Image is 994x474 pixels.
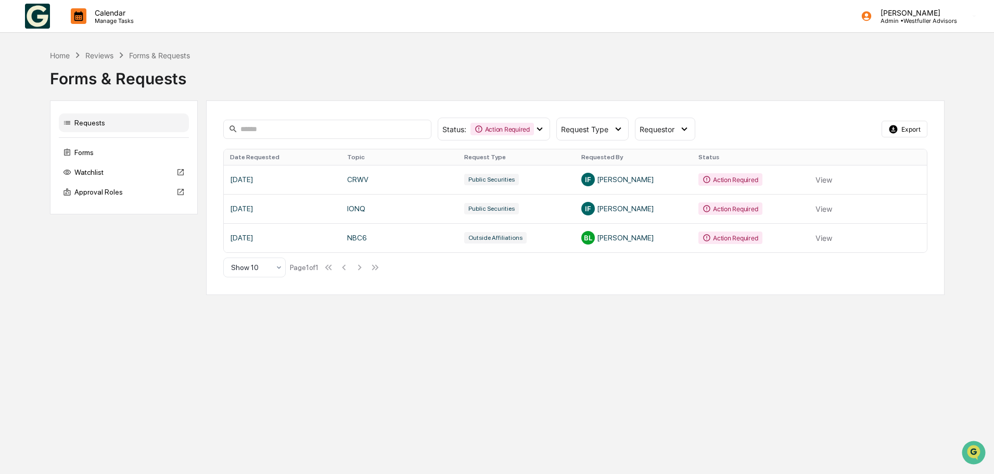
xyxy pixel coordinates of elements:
[224,223,341,252] td: [DATE]
[692,149,809,165] th: Status
[290,263,318,272] div: Page 1 of 1
[10,116,70,124] div: Past conversations
[10,22,189,39] p: How can we help?
[815,227,832,248] button: View
[86,170,90,178] span: •
[10,132,27,148] img: Rachel Stanley
[6,209,71,227] a: 🖐️Preclearance
[882,121,927,137] button: Export
[698,173,762,186] div: Action Required
[10,214,19,222] div: 🖐️
[458,149,575,165] th: Request Type
[442,125,466,134] span: Status :
[25,4,50,29] img: logo
[86,213,129,223] span: Attestations
[92,142,113,150] span: [DATE]
[32,142,84,150] span: [PERSON_NAME]
[47,80,171,90] div: Start new chat
[581,202,595,215] div: IF
[872,8,957,17] p: [PERSON_NAME]
[341,194,458,223] td: IONQ
[561,125,608,134] span: Request Type
[85,51,113,60] div: Reviews
[575,149,692,165] th: Requested By
[464,232,527,244] div: Outside Affiliations
[32,170,84,178] span: [PERSON_NAME]
[92,170,113,178] span: [DATE]
[464,174,519,185] div: Public Securities
[50,51,70,60] div: Home
[698,232,762,244] div: Action Required
[581,173,595,186] div: IF
[341,149,458,165] th: Topic
[86,142,90,150] span: •
[10,234,19,242] div: 🔎
[581,173,686,186] div: [PERSON_NAME]
[59,183,189,201] div: Approval Roles
[6,228,70,247] a: 🔎Data Lookup
[10,160,27,176] img: Rachel Stanley
[177,83,189,95] button: Start new chat
[341,165,458,194] td: CRWV
[161,113,189,126] button: See all
[470,123,534,135] div: Action Required
[47,90,143,98] div: We're available if you need us!
[22,80,41,98] img: 8933085812038_c878075ebb4cc5468115_72.jpg
[581,231,595,245] div: BL
[872,17,957,24] p: Admin • Westfuller Advisors
[59,113,189,132] div: Requests
[640,125,674,134] span: Requestor
[815,169,832,190] button: View
[224,149,341,165] th: Date Requested
[10,80,29,98] img: 1746055101610-c473b297-6a78-478c-a979-82029cc54cd1
[224,165,341,194] td: [DATE]
[341,223,458,252] td: NBC6
[86,17,139,24] p: Manage Tasks
[581,231,686,245] div: [PERSON_NAME]
[71,209,133,227] a: 🗄️Attestations
[21,213,67,223] span: Preclearance
[698,202,762,215] div: Action Required
[464,203,519,214] div: Public Securities
[86,8,139,17] p: Calendar
[73,258,126,266] a: Powered byPylon
[59,163,189,182] div: Watchlist
[75,214,84,222] div: 🗄️
[104,258,126,266] span: Pylon
[815,198,832,219] button: View
[581,202,686,215] div: [PERSON_NAME]
[224,194,341,223] td: [DATE]
[961,440,989,468] iframe: Open customer support
[129,51,190,60] div: Forms & Requests
[21,233,66,243] span: Data Lookup
[59,143,189,162] div: Forms
[50,61,945,88] div: Forms & Requests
